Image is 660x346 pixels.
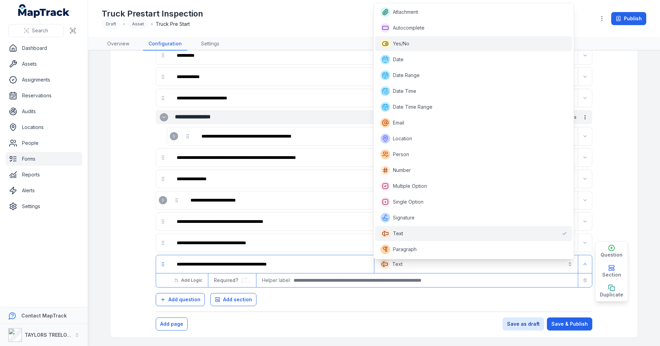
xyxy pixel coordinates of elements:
[393,104,432,110] span: Date Time Range
[393,9,418,15] span: Attachment
[393,214,415,221] span: Signature
[393,167,411,174] span: Number
[393,183,427,190] span: Multiple Option
[373,3,574,259] div: Text
[393,135,412,142] span: Location
[393,246,417,253] span: Paragraph
[393,72,420,79] span: Date Range
[393,151,409,158] span: Person
[393,40,409,47] span: Yes/No
[393,230,403,237] span: Text
[393,119,404,126] span: Email
[393,198,423,205] span: Single Option
[393,56,404,63] span: Date
[393,88,416,95] span: Date Time
[393,24,425,31] span: Autocomplete
[376,257,576,272] button: Text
